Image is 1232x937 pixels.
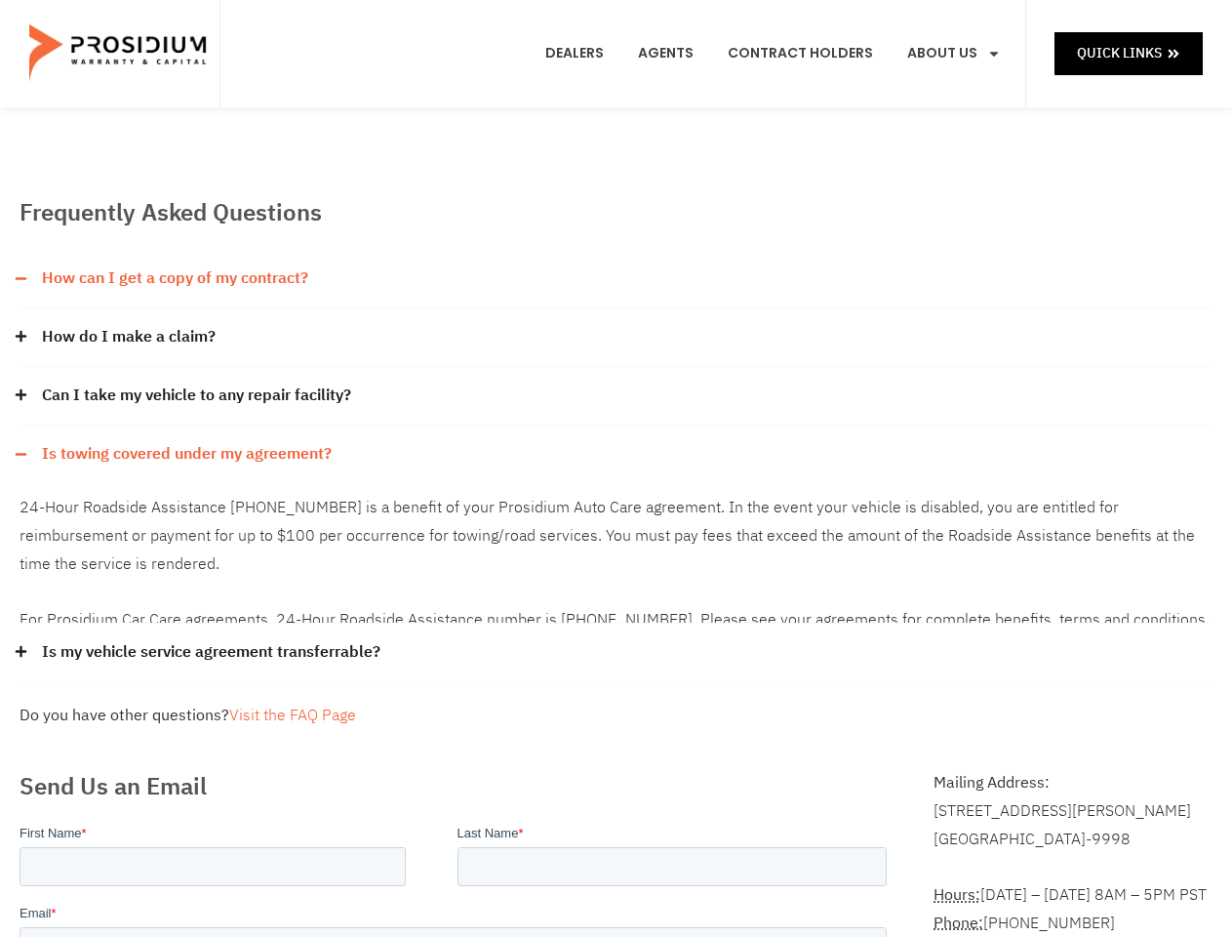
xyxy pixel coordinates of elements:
[20,769,894,804] h2: Send Us an Email
[934,912,983,935] abbr: Phone Number
[42,638,380,667] a: Is my vehicle service agreement transferrable?
[20,702,1212,730] div: Do you have other questions?
[42,440,332,468] a: Is towing covered under my agreement?
[42,265,308,293] a: How can I get a copy of my contract?
[934,797,1212,826] div: [STREET_ADDRESS][PERSON_NAME]
[42,323,216,351] a: How do I make a claim?
[1054,32,1203,74] a: Quick Links
[531,18,1015,90] nav: Menu
[623,18,708,90] a: Agents
[42,382,351,410] a: Can I take my vehicle to any repair facility?
[438,2,499,17] span: Last Name
[1077,41,1162,65] span: Quick Links
[229,704,356,727] a: Visit the FAQ Page
[934,771,1050,794] b: Mailing Address:
[934,826,1212,854] div: [GEOGRAPHIC_DATA]-9998
[531,18,618,90] a: Dealers
[20,367,1212,426] div: Can I take my vehicle to any repair facility?
[20,195,1212,230] h2: Frequently Asked Questions
[893,18,1015,90] a: About Us
[20,308,1212,367] div: How do I make a claim?
[934,883,980,907] strong: Hours:
[20,494,1212,634] p: 24-Hour Roadside Assistance [PHONE_NUMBER] is a benefit of your Prosidium Auto Care agreement. In...
[20,624,1212,682] div: Is my vehicle service agreement transferrable?
[20,426,1212,483] div: Is towing covered under my agreement?
[713,18,888,90] a: Contract Holders
[20,307,1212,309] div: How can I get a copy of my contract?
[934,912,983,935] strong: Phone:
[20,250,1212,307] div: How can I get a copy of my contract?
[20,483,1212,625] div: Is towing covered under my agreement?
[934,883,980,907] abbr: Hours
